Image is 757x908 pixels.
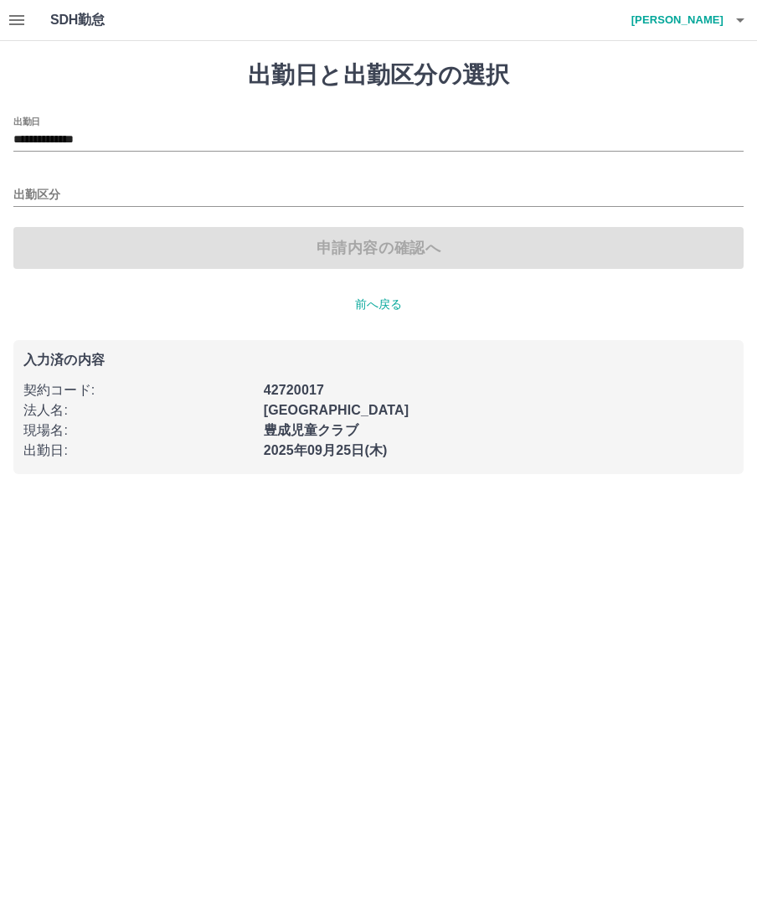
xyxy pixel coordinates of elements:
[264,443,388,457] b: 2025年09月25日(木)
[23,441,254,461] p: 出勤日 :
[264,423,358,437] b: 豊成児童クラブ
[23,353,734,367] p: 入力済の内容
[23,400,254,420] p: 法人名 :
[264,383,324,397] b: 42720017
[13,115,40,127] label: 出勤日
[23,380,254,400] p: 契約コード :
[13,61,744,90] h1: 出勤日と出勤区分の選択
[23,420,254,441] p: 現場名 :
[264,403,409,417] b: [GEOGRAPHIC_DATA]
[13,296,744,313] p: 前へ戻る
